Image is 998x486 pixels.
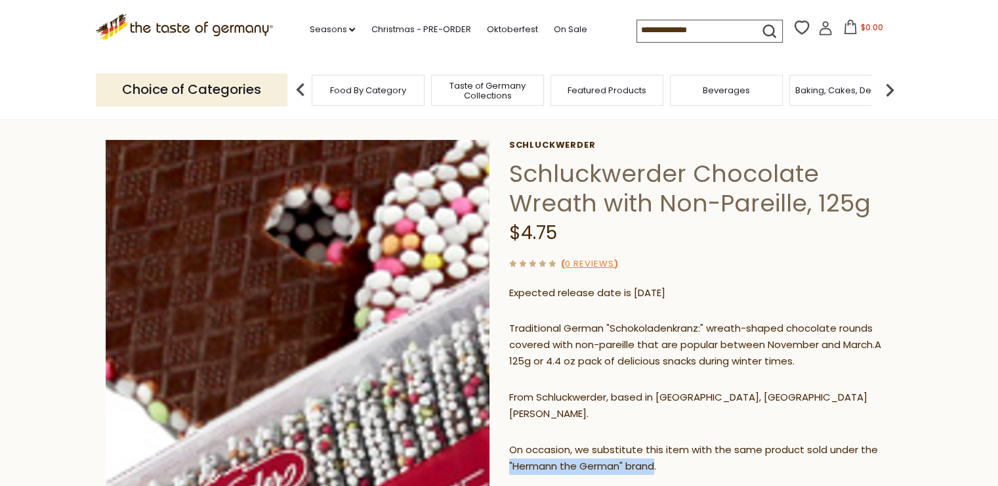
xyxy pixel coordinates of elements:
ya-tr-span: ( [561,257,565,270]
a: Food By Category [330,85,406,95]
a: 0 Reviews [565,257,614,271]
ya-tr-span: Expected release date is [DATE] [509,286,665,299]
ya-tr-span: Choice of Categories [122,80,261,99]
a: Schluckwerder [509,140,893,150]
ya-tr-span: On Sale [553,23,587,35]
a: Oktoberfest [486,22,537,37]
ya-tr-span: From Schluckwerder, based in [GEOGRAPHIC_DATA], [GEOGRAPHIC_DATA][PERSON_NAME]. [509,390,867,420]
a: Baking, Cakes, Desserts [795,85,897,95]
ya-tr-span: Oktoberfest [486,23,537,35]
ya-tr-span: Seasons [309,23,346,35]
a: Beverages [703,85,750,95]
ya-tr-span: ) [614,257,618,270]
ya-tr-span: Christmas - PRE-ORDER [371,23,470,35]
a: Seasons [309,22,355,37]
ya-tr-span: Beverages [703,84,750,97]
ya-tr-span: Featured Products [568,84,646,97]
ya-tr-span: 0 Reviews [565,257,614,270]
ya-tr-span: Baking, Cakes, Desserts [795,84,897,97]
ya-tr-span: Food By Category [330,84,406,97]
img: next arrow [877,77,903,103]
ya-tr-span: Schluckwerder Chocolate Wreath with Non-Pareille, 125g [509,157,871,220]
ya-tr-span: On occasion, we substitute this item with the same product sold under the "Hermann the German" br... [509,443,878,473]
a: On Sale [553,22,587,37]
span: $0.00 [860,22,883,33]
span: $4.75 [509,220,557,246]
ya-tr-span: Taste of Germany Collections [449,79,526,102]
ya-tr-span: Schluckwerder [509,139,596,151]
button: $0.00 [835,20,891,39]
a: Featured Products [568,85,646,95]
ya-tr-span: Traditional German "Schokoladenkranz:" wreath-shaped chocolate rounds covered with non-pareille t... [509,321,875,351]
img: previous arrow [287,77,314,103]
a: Christmas - PRE-ORDER [371,22,470,37]
a: Taste of Germany Collections [435,81,540,100]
